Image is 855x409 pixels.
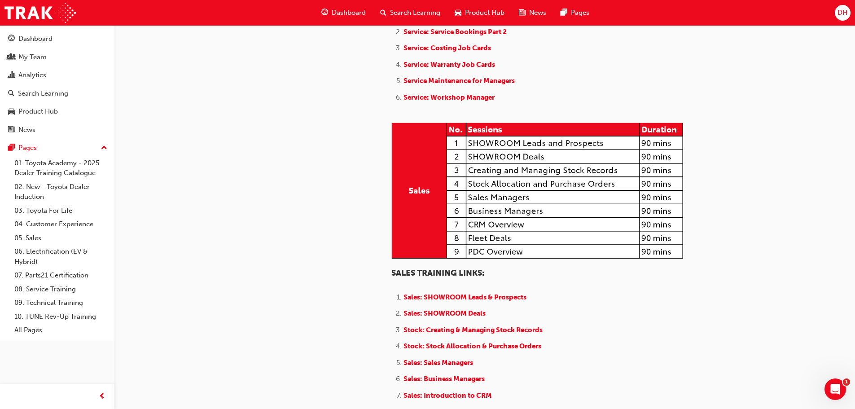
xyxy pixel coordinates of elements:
a: Service: Service Bookings Part 2 [403,28,507,36]
a: pages-iconPages [553,4,596,22]
img: Trak [4,3,76,23]
a: Sales: SHOWROOM Leads & Prospects [403,293,526,301]
span: people-icon [8,53,15,62]
div: Analytics [18,70,46,80]
button: DashboardMy TeamAnalyticsSearch LearningProduct HubNews [4,29,111,140]
a: guage-iconDashboard [314,4,373,22]
a: Dashboard [4,31,111,47]
span: pages-icon [8,144,15,152]
span: chart-icon [8,71,15,79]
span: guage-icon [321,7,328,18]
span: Sales: Introduction to CRM [403,391,492,400]
span: Sales: Business Managers [403,375,485,383]
a: 06. Electrification (EV & Hybrid) [11,245,111,268]
span: Sales: Sales Managers [403,359,473,367]
a: All Pages [11,323,111,337]
a: 10. TUNE Rev-Up Training [11,310,111,324]
button: DH [835,5,851,21]
a: 03. Toyota For Life [11,204,111,218]
a: car-iconProduct Hub [447,4,512,22]
span: guage-icon [8,35,15,43]
a: News [4,122,111,138]
span: up-icon [101,142,107,154]
span: car-icon [455,7,461,18]
span: car-icon [8,108,15,116]
a: search-iconSearch Learning [373,4,447,22]
span: Dashboard [332,8,366,18]
div: Product Hub [18,106,58,117]
a: 09. Technical Training [11,296,111,310]
a: Product Hub [4,103,111,120]
div: Pages [18,143,37,153]
a: Stock: Stock Allocation & Purchase Orders [403,342,541,350]
span: news-icon [8,126,15,134]
a: 05. Sales [11,231,111,245]
span: Product Hub [465,8,504,18]
span: 1 [843,378,850,386]
a: Service: Warranty Job Cards [403,61,495,69]
a: Service: Workshop Manager [403,93,495,101]
a: Sales: Business Managers [403,375,487,383]
span: search-icon [8,90,14,98]
span: search-icon [380,7,386,18]
a: Analytics [4,67,111,84]
a: Sales: Sales Managers [403,359,475,367]
div: Search Learning [18,88,68,99]
span: pages-icon [561,7,567,18]
button: Pages [4,140,111,156]
div: Dashboard [18,34,53,44]
a: Search Learning [4,85,111,102]
a: news-iconNews [512,4,553,22]
a: Service Maintenance for Managers [403,77,515,85]
a: 07. Parts21 Certification [11,268,111,282]
div: My Team [18,52,47,62]
a: 04. Customer Experience [11,217,111,231]
a: My Team [4,49,111,66]
span: prev-icon [99,391,105,402]
a: 08. Service Training [11,282,111,296]
span: DH [837,8,847,18]
a: Stock: Creating & Managing Stock Records [403,326,543,334]
span: news-icon [519,7,526,18]
div: News [18,125,35,135]
a: 02. New - Toyota Dealer Induction [11,180,111,204]
a: 01. Toyota Academy - 2025 Dealer Training Catalogue [11,156,111,180]
iframe: Intercom live chat [824,378,846,400]
span: Search Learning [390,8,440,18]
a: Sales: SHOWROOM Deals [403,309,487,317]
span: SALES TRAINING LINKS: [391,268,484,278]
a: Sales: Introduction to CRM [403,391,494,400]
span: News [529,8,546,18]
span: Sales: SHOWROOM Deals [403,309,486,317]
a: Service: Costing Job Cards [403,44,491,52]
span: Pages [571,8,589,18]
